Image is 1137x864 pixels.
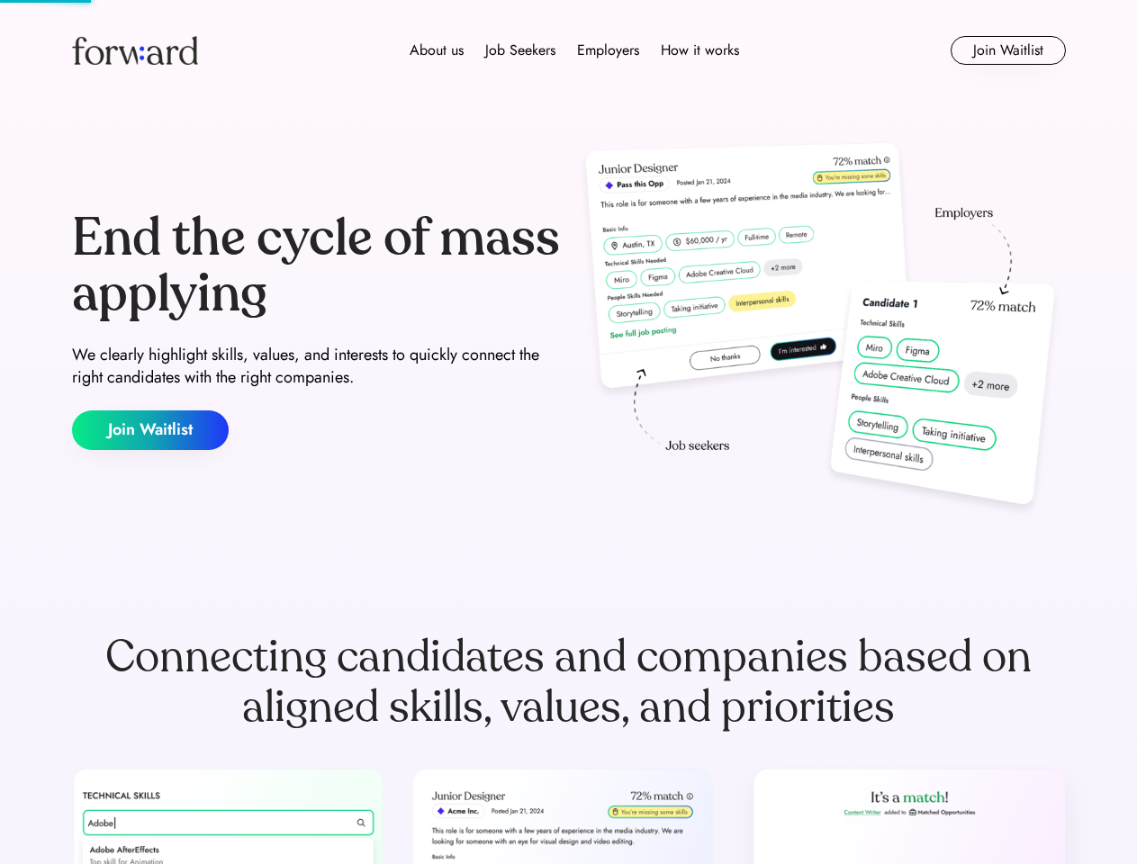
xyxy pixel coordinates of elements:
div: About us [410,40,464,61]
img: hero-image.png [576,137,1066,524]
div: We clearly highlight skills, values, and interests to quickly connect the right candidates with t... [72,344,562,389]
div: Employers [577,40,639,61]
div: How it works [661,40,739,61]
div: Job Seekers [485,40,555,61]
button: Join Waitlist [72,410,229,450]
div: End the cycle of mass applying [72,211,562,321]
button: Join Waitlist [951,36,1066,65]
img: Forward logo [72,36,198,65]
div: Connecting candidates and companies based on aligned skills, values, and priorities [72,632,1066,733]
